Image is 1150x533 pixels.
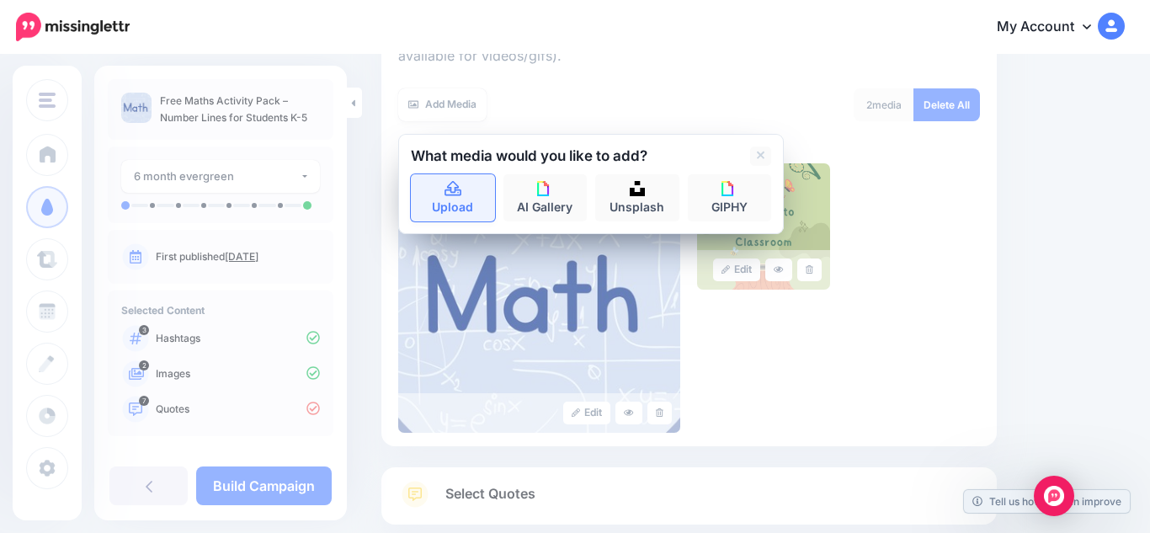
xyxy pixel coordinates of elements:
a: Add Media [398,88,487,121]
p: Hashtags [156,331,320,346]
img: a954a3601b81ef41530541e4efaf1877_large.jpg [398,163,680,433]
a: Tell us how we can improve [964,490,1130,513]
p: Quotes [156,402,320,417]
span: Select Quotes [445,482,535,505]
div: media [854,88,914,121]
span: 7 [139,396,149,406]
p: Free Maths Activity Pack – Number Lines for Students K-5 [160,93,320,126]
div: Open Intercom Messenger [1034,476,1074,516]
img: icon-giphy-square.png [537,181,552,196]
a: Select Quotes [398,481,980,525]
p: Images [156,366,320,381]
img: icon-unsplash-square.png [630,181,645,196]
span: 3 [139,325,149,335]
span: 2 [866,99,872,111]
a: Delete All [913,88,980,121]
a: My Account [980,7,1125,48]
h4: Selected Content [121,304,320,317]
a: Edit [563,402,611,424]
img: a954a3601b81ef41530541e4efaf1877_thumb.jpg [121,93,152,123]
a: GIPHY [688,174,772,221]
img: menu.png [39,93,56,108]
div: 6 month evergreen [134,167,300,186]
img: Missinglettr [16,13,130,41]
p: First published [156,249,320,264]
img: icon-giphy-square.png [721,181,737,196]
a: Upload [411,174,495,221]
button: 6 month evergreen [121,160,320,193]
h2: What media would you like to add? [411,149,647,163]
a: [DATE] [225,250,258,263]
a: Edit [713,259,761,281]
a: AI Gallery [503,174,588,221]
span: 2 [139,360,149,370]
a: Unsplash [595,174,679,221]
